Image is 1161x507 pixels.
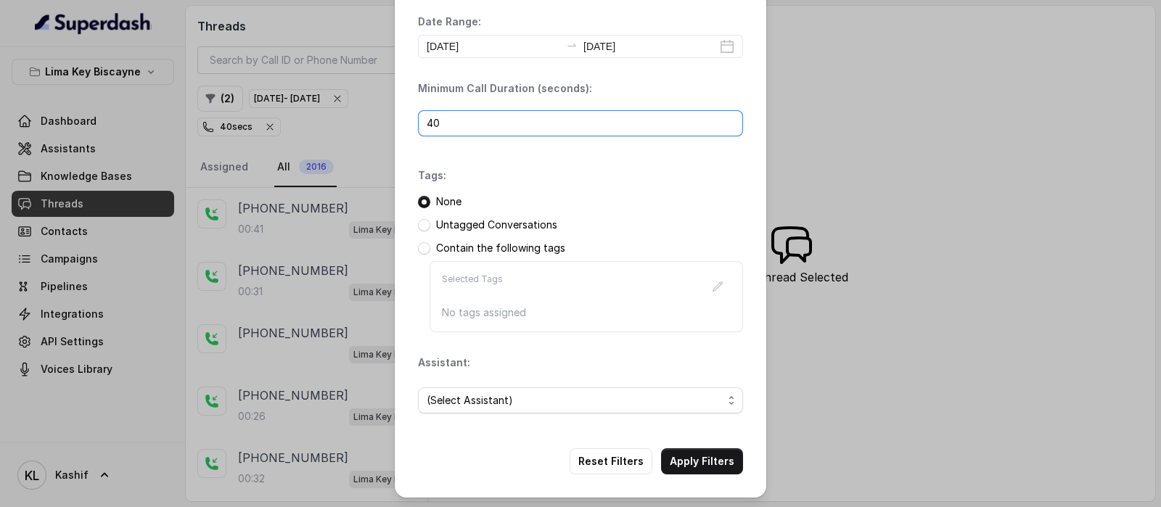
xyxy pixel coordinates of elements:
p: Selected Tags [442,273,503,300]
button: Reset Filters [570,448,652,474]
p: No tags assigned [442,305,731,320]
button: Apply Filters [661,448,743,474]
span: (Select Assistant) [427,392,723,409]
p: Date Range: [418,15,481,29]
button: (Select Assistant) [418,387,743,413]
p: Tags: [418,168,446,183]
p: Minimum Call Duration (seconds): [418,81,592,96]
span: to [566,39,578,51]
input: End date [583,38,717,54]
p: None [436,194,461,209]
input: Start date [427,38,560,54]
p: Untagged Conversations [436,218,557,232]
span: swap-right [566,39,578,51]
p: Contain the following tags [436,241,565,255]
p: Assistant: [418,355,470,370]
